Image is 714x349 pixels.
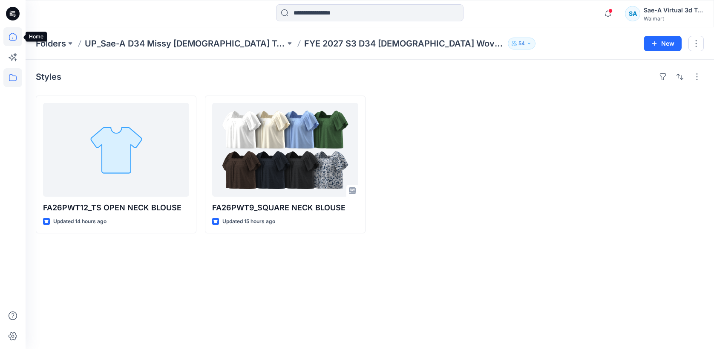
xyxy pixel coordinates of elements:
[43,103,189,197] a: FA26PWT12_TS OPEN NECK BLOUSE
[53,217,107,226] p: Updated 14 hours ago
[644,15,703,22] div: Walmart
[212,202,358,214] p: FA26PWT9_SQUARE NECK BLOUSE
[36,38,66,49] a: Folders
[36,72,61,82] h4: Styles
[518,39,525,48] p: 54
[85,38,285,49] a: UP_Sae-A D34 Missy [DEMOGRAPHIC_DATA] Top Woven
[212,103,358,197] a: FA26PWT9_SQUARE NECK BLOUSE
[625,6,640,21] div: SA
[508,38,535,49] button: 54
[43,202,189,214] p: FA26PWT12_TS OPEN NECK BLOUSE
[644,5,703,15] div: Sae-A Virtual 3d Team
[644,36,682,51] button: New
[304,38,505,49] p: FYE 2027 S3 D34 [DEMOGRAPHIC_DATA] Woven Tops - Sae-A
[222,217,275,226] p: Updated 15 hours ago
